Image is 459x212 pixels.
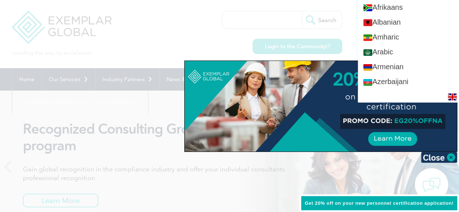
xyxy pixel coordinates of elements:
a: Armenian [358,59,459,74]
img: Close [421,152,457,163]
a: Amharic [358,30,459,45]
img: sq [363,19,372,26]
img: hy [363,64,372,71]
a: Albanian [358,15,459,30]
img: am [363,34,372,41]
a: Basque [358,90,459,104]
img: az [363,79,372,86]
span: Get 20% off on your new personnel certification application! [305,200,454,206]
img: af [363,4,372,11]
img: en [448,93,457,100]
img: ar [363,49,372,56]
a: Arabic [358,45,459,59]
a: Azerbaijani [358,74,459,89]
